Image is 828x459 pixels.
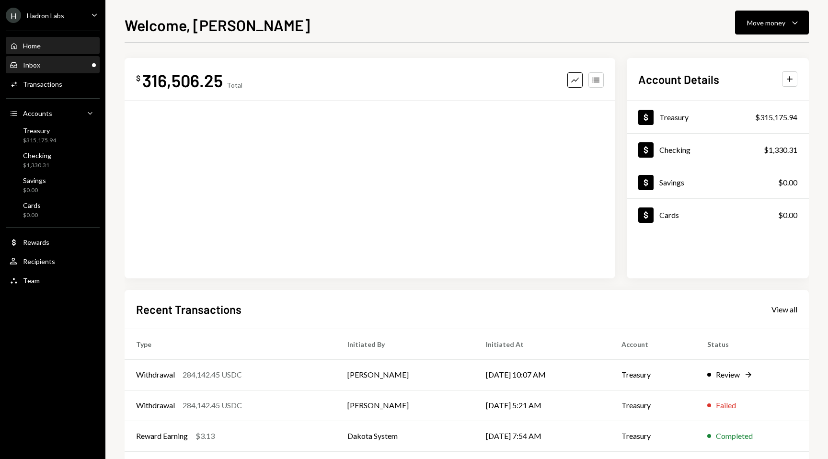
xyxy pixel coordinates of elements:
[659,210,679,219] div: Cards
[23,211,41,219] div: $0.00
[696,329,809,359] th: Status
[6,37,100,54] a: Home
[474,329,610,359] th: Initiated At
[627,101,809,133] a: Treasury$315,175.94
[23,126,56,135] div: Treasury
[183,400,242,411] div: 284,142.45 USDC
[23,257,55,265] div: Recipients
[771,305,797,314] div: View all
[474,359,610,390] td: [DATE] 10:07 AM
[23,186,46,195] div: $0.00
[23,137,56,145] div: $315,175.94
[6,124,100,147] a: Treasury$315,175.94
[627,166,809,198] a: Savings$0.00
[195,430,215,442] div: $3.13
[627,199,809,231] a: Cards$0.00
[610,390,696,421] td: Treasury
[336,421,474,451] td: Dakota System
[23,42,41,50] div: Home
[6,56,100,73] a: Inbox
[716,400,736,411] div: Failed
[659,145,690,154] div: Checking
[735,11,809,34] button: Move money
[6,272,100,289] a: Team
[23,80,62,88] div: Transactions
[336,390,474,421] td: [PERSON_NAME]
[659,113,689,122] div: Treasury
[27,11,64,20] div: Hadron Labs
[764,144,797,156] div: $1,330.31
[6,75,100,92] a: Transactions
[755,112,797,123] div: $315,175.94
[23,161,51,170] div: $1,330.31
[23,151,51,160] div: Checking
[23,109,52,117] div: Accounts
[136,73,140,83] div: $
[716,369,740,380] div: Review
[6,104,100,122] a: Accounts
[136,301,241,317] h2: Recent Transactions
[716,430,753,442] div: Completed
[659,178,684,187] div: Savings
[183,369,242,380] div: 284,142.45 USDC
[474,390,610,421] td: [DATE] 5:21 AM
[771,304,797,314] a: View all
[23,276,40,285] div: Team
[23,176,46,184] div: Savings
[778,209,797,221] div: $0.00
[125,15,310,34] h1: Welcome, [PERSON_NAME]
[23,201,41,209] div: Cards
[142,69,223,91] div: 316,506.25
[6,198,100,221] a: Cards$0.00
[6,252,100,270] a: Recipients
[6,149,100,172] a: Checking$1,330.31
[23,61,40,69] div: Inbox
[610,359,696,390] td: Treasury
[610,329,696,359] th: Account
[778,177,797,188] div: $0.00
[336,329,474,359] th: Initiated By
[6,233,100,251] a: Rewards
[23,238,49,246] div: Rewards
[136,430,188,442] div: Reward Earning
[336,359,474,390] td: [PERSON_NAME]
[125,329,336,359] th: Type
[6,173,100,196] a: Savings$0.00
[627,134,809,166] a: Checking$1,330.31
[638,71,719,87] h2: Account Details
[610,421,696,451] td: Treasury
[474,421,610,451] td: [DATE] 7:54 AM
[136,400,175,411] div: Withdrawal
[747,18,785,28] div: Move money
[227,81,242,89] div: Total
[136,369,175,380] div: Withdrawal
[6,8,21,23] div: H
